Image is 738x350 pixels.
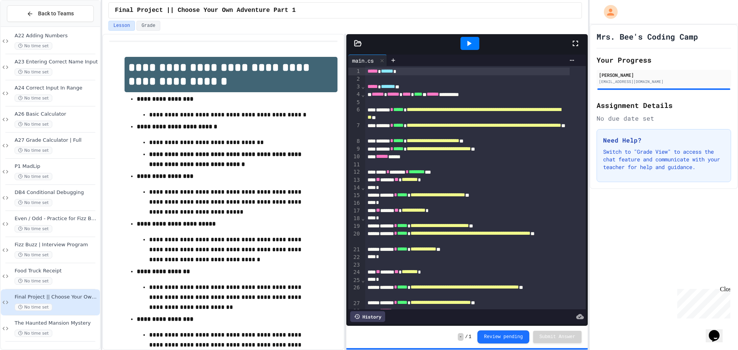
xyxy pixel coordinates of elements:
[348,230,361,246] div: 20
[15,277,52,285] span: No time set
[458,333,464,341] span: -
[348,106,361,122] div: 6
[597,114,731,123] div: No due date set
[115,6,296,15] span: Final Project || Choose Your Own Adventure Part 1
[15,95,52,102] span: No time set
[599,79,729,85] div: [EMAIL_ADDRESS][DOMAIN_NAME]
[348,91,361,98] div: 4
[465,334,468,340] span: /
[348,161,361,169] div: 11
[603,148,725,171] p: Switch to "Grade View" to access the chat feature and communicate with your teacher for help and ...
[7,5,94,22] button: Back to Teams
[348,68,361,75] div: 1
[348,138,361,145] div: 8
[348,83,361,91] div: 3
[603,136,725,145] h3: Need Help?
[15,304,52,311] span: No time set
[136,21,160,31] button: Grade
[477,330,529,343] button: Review pending
[15,251,52,259] span: No time set
[15,199,52,206] span: No time set
[348,192,361,199] div: 15
[348,199,361,207] div: 16
[15,59,98,65] span: A23 Entering Correct Name Input
[348,153,361,161] div: 10
[348,207,361,215] div: 17
[15,147,52,154] span: No time set
[361,184,365,191] span: Fold line
[361,215,365,221] span: Fold line
[469,334,471,340] span: 1
[348,222,361,230] div: 19
[348,277,361,284] div: 25
[348,307,361,315] div: 28
[108,21,135,31] button: Lesson
[361,277,365,283] span: Fold line
[597,100,731,111] h2: Assignment Details
[15,121,52,128] span: No time set
[539,334,575,340] span: Submit Answer
[15,320,98,327] span: The Haunted Mansion Mystery
[706,319,730,342] iframe: chat widget
[15,42,52,50] span: No time set
[15,33,98,39] span: A22 Adding Numbers
[348,75,361,83] div: 2
[348,99,361,106] div: 5
[348,254,361,261] div: 22
[348,122,361,138] div: 7
[361,91,365,98] span: Fold line
[348,168,361,176] div: 12
[3,3,53,49] div: Chat with us now!Close
[348,145,361,153] div: 9
[15,68,52,76] span: No time set
[15,85,98,91] span: A24 Correct Input In Range
[348,56,377,65] div: main.cs
[348,261,361,269] div: 23
[533,331,582,343] button: Submit Answer
[15,216,98,222] span: Even / Odd - Practice for Fizz Buzz
[15,189,98,196] span: DB4 Conditional Debugging
[348,284,361,300] div: 26
[674,286,730,318] iframe: chat widget
[38,10,74,18] span: Back to Teams
[15,225,52,232] span: No time set
[348,55,387,66] div: main.cs
[15,137,98,144] span: A27 Grade Calculator | Full
[15,163,98,170] span: P1 MadLip
[15,242,98,248] span: Fizz Buzz | Interview Program
[348,300,361,307] div: 27
[597,31,698,42] h1: Mrs. Bee's Coding Camp
[15,294,98,300] span: Final Project || Choose Your Own Adventure Part 1
[348,246,361,254] div: 21
[15,111,98,118] span: A26 Basic Calculator
[348,269,361,276] div: 24
[348,215,361,222] div: 18
[15,330,52,337] span: No time set
[599,71,729,78] div: [PERSON_NAME]
[15,173,52,180] span: No time set
[597,55,731,65] h2: Your Progress
[361,83,365,90] span: Fold line
[350,311,385,322] div: History
[348,184,361,192] div: 14
[348,176,361,184] div: 13
[15,268,98,274] span: Food Truck Receipt
[596,3,620,21] div: My Account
